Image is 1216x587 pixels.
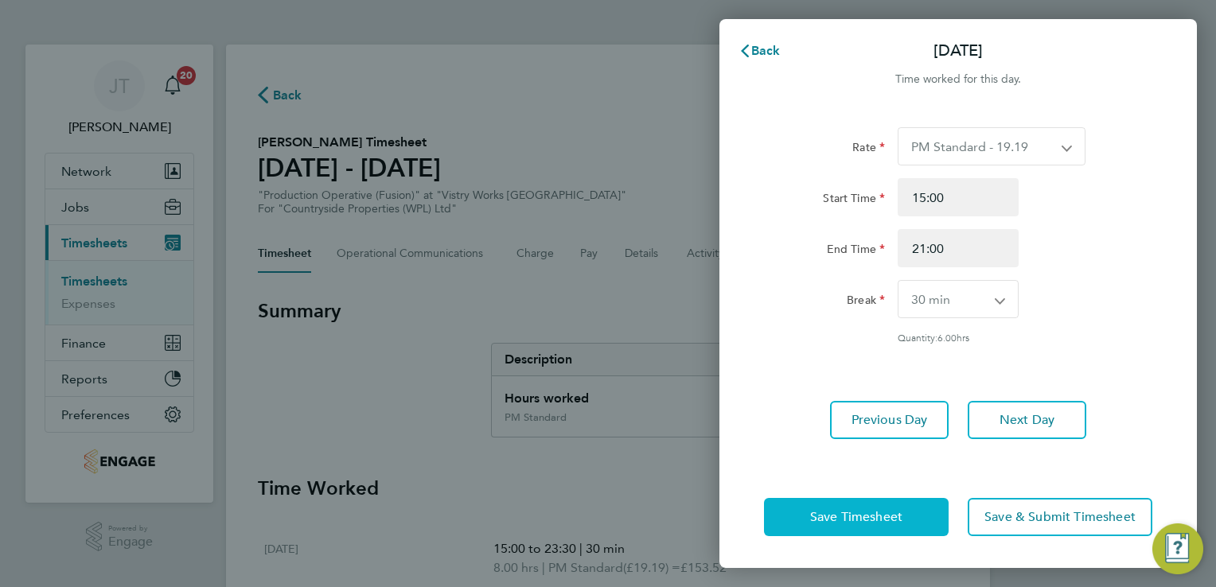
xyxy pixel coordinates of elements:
[933,40,983,62] p: [DATE]
[751,43,781,58] span: Back
[810,509,902,525] span: Save Timesheet
[968,498,1152,536] button: Save & Submit Timesheet
[764,498,949,536] button: Save Timesheet
[827,242,885,261] label: End Time
[1152,523,1203,574] button: Engage Resource Center
[852,140,885,159] label: Rate
[719,70,1197,89] div: Time worked for this day.
[898,331,1085,344] div: Quantity: hrs
[898,229,1019,267] input: E.g. 18:00
[830,401,949,439] button: Previous Day
[847,293,885,312] label: Break
[898,178,1019,216] input: E.g. 08:00
[937,331,957,344] span: 6.00
[984,509,1136,525] span: Save & Submit Timesheet
[823,191,885,210] label: Start Time
[968,401,1086,439] button: Next Day
[1000,412,1054,428] span: Next Day
[723,35,797,67] button: Back
[852,412,928,428] span: Previous Day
